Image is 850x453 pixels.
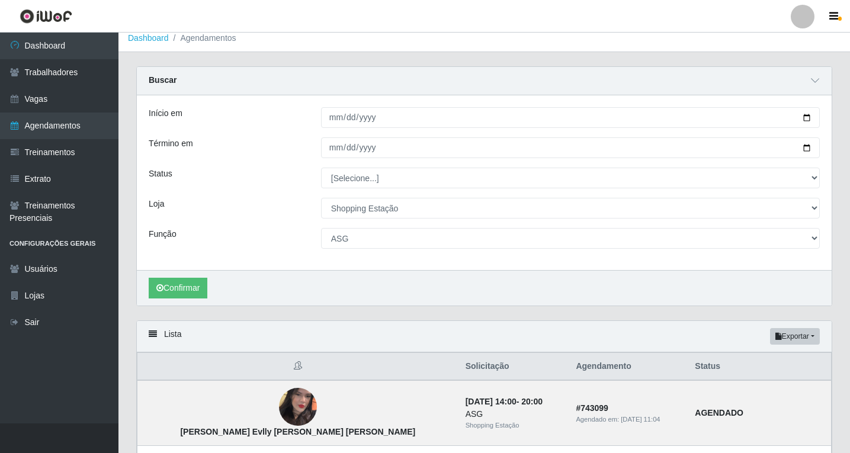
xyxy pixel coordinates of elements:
strong: Buscar [149,75,177,85]
time: [DATE] 11:04 [621,416,660,423]
label: Término em [149,137,193,150]
th: Agendamento [569,353,688,381]
nav: breadcrumb [118,25,850,52]
img: CoreUI Logo [20,9,72,24]
div: ASG [466,408,562,420]
li: Agendamentos [169,32,236,44]
strong: # 743099 [576,403,608,413]
input: 00/00/0000 [321,107,820,128]
label: Status [149,168,172,180]
strong: [PERSON_NAME] Evlly [PERSON_NAME] [PERSON_NAME] [180,427,415,436]
button: Confirmar [149,278,207,298]
th: Status [688,353,831,381]
strong: AGENDADO [695,408,743,417]
button: Exportar [770,328,820,345]
div: Lista [137,321,832,352]
input: 00/00/0000 [321,137,820,158]
div: Shopping Estação [466,420,562,430]
label: Loja [149,198,164,210]
div: Agendado em: [576,415,681,425]
strong: - [466,397,543,406]
th: Solicitação [458,353,569,381]
time: 20:00 [521,397,543,406]
img: Beatriz Evlly Ferreira de Oliveira [279,374,317,441]
a: Dashboard [128,33,169,43]
time: [DATE] 14:00 [466,397,517,406]
label: Função [149,228,177,240]
label: Início em [149,107,182,120]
